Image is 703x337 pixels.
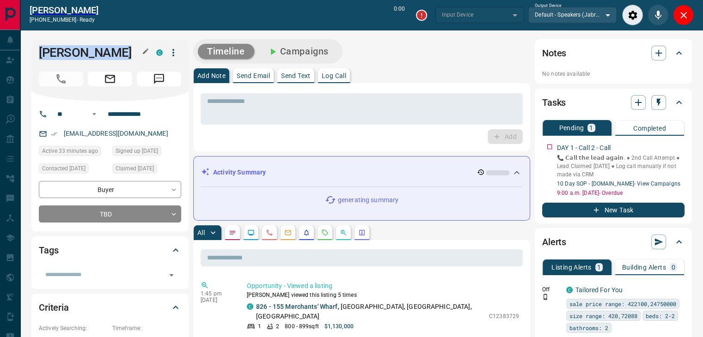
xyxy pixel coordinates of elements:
[165,269,178,282] button: Open
[258,322,261,331] p: 1
[213,168,266,177] p: Activity Summary
[646,311,675,320] span: beds: 2-2
[116,146,158,156] span: Signed up [DATE]
[112,324,181,332] p: Timeframe:
[64,130,168,137] a: [EMAIL_ADDRESS][DOMAIN_NAME]
[542,231,685,253] div: Alerts
[237,72,270,79] p: Send Email
[542,70,685,78] p: No notes available
[622,264,666,271] p: Building Alerts
[247,229,255,236] svg: Lead Browsing Activity
[557,189,685,197] p: 9:00 a.m. [DATE] - Overdue
[542,294,549,300] svg: Push Notification Only
[281,72,311,79] p: Send Text
[324,322,354,331] p: $1,130,000
[633,125,666,132] p: Completed
[542,203,685,217] button: New Task
[276,322,279,331] p: 2
[247,291,519,299] p: [PERSON_NAME] viewed this listing 5 times
[285,322,318,331] p: 800 - 899 sqft
[597,264,601,271] p: 1
[112,163,181,176] div: Sat May 10 2025
[39,300,69,315] h2: Criteria
[338,195,398,205] p: generating summary
[266,229,273,236] svg: Calls
[566,287,573,293] div: condos.ca
[229,229,236,236] svg: Notes
[551,264,592,271] p: Listing Alerts
[542,235,566,249] h2: Alerts
[79,17,95,23] span: ready
[322,72,346,79] p: Log Call
[622,5,643,25] div: Audio Settings
[542,285,561,294] p: Off
[557,181,680,187] a: 10 Day SOP - [DOMAIN_NAME]- View Campaigns
[39,239,181,261] div: Tags
[201,290,233,297] p: 1:45 pm
[39,324,108,332] p: Actively Searching:
[137,72,181,86] span: Message
[394,5,405,25] p: 0:00
[489,312,519,320] p: C12383729
[39,163,108,176] div: Thu Jun 05 2025
[42,146,98,156] span: Active 33 minutes ago
[89,108,100,120] button: Open
[197,72,226,79] p: Add Note
[201,297,233,303] p: [DATE]
[39,205,181,223] div: TBD
[42,164,86,173] span: Contacted [DATE]
[303,229,310,236] svg: Listing Alerts
[672,264,675,271] p: 0
[198,44,254,59] button: Timeline
[30,16,98,24] p: [PHONE_NUMBER] -
[569,311,637,320] span: size range: 420,72088
[197,229,205,236] p: All
[201,164,522,181] div: Activity Summary
[321,229,329,236] svg: Requests
[247,281,519,291] p: Opportunity - Viewed a listing
[542,42,685,64] div: Notes
[542,46,566,60] h2: Notes
[156,49,163,56] div: condos.ca
[39,72,83,86] span: Call
[51,131,57,137] svg: Email Verified
[569,323,608,332] span: bathrooms: 2
[358,229,366,236] svg: Agent Actions
[116,164,154,173] span: Claimed [DATE]
[569,299,676,308] span: sale price range: 422100,24750000
[39,146,108,159] div: Mon Sep 15 2025
[258,44,338,59] button: Campaigns
[256,303,337,310] a: 826 - 155 Merchants' Wharf
[340,229,347,236] svg: Opportunities
[39,45,142,60] h1: [PERSON_NAME]
[559,125,584,131] p: Pending
[542,91,685,114] div: Tasks
[557,143,611,153] p: DAY 1 - Call 2 - Call
[535,3,561,9] label: Output Device
[247,303,253,310] div: condos.ca
[648,5,668,25] div: Mute
[589,125,593,131] p: 1
[256,302,484,321] p: , [GEOGRAPHIC_DATA], [GEOGRAPHIC_DATA], [GEOGRAPHIC_DATA]
[39,181,181,198] div: Buyer
[39,243,58,258] h2: Tags
[673,5,694,25] div: Close
[528,7,617,23] div: Default - Speakers (Jabra EVOLVE LINK) (0b0e:0306)
[30,5,98,16] a: [PERSON_NAME]
[557,154,685,179] p: 📞 𝗖𝗮𝗹𝗹 𝘁𝗵𝗲 𝗹𝗲𝗮𝗱 𝗮𝗴𝗮𝗶𝗻. ● 2nd Call Attempt ● Lead Claimed [DATE] ‎● Log call manually if not made ...
[284,229,292,236] svg: Emails
[112,146,181,159] div: Sat May 10 2025
[88,72,132,86] span: Email
[575,286,623,294] a: Tailored For You
[39,296,181,319] div: Criteria
[542,95,566,110] h2: Tasks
